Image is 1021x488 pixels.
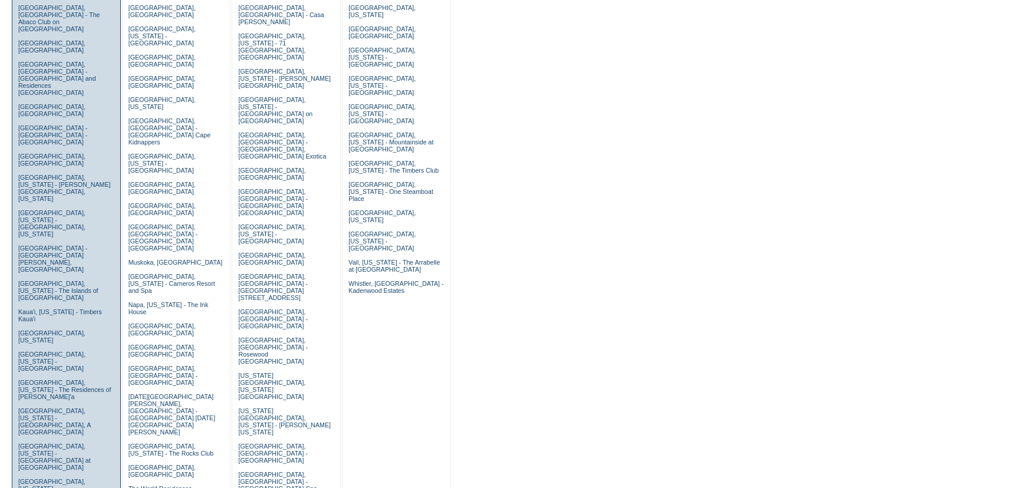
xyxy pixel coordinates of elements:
[238,167,305,181] a: [GEOGRAPHIC_DATA], [GEOGRAPHIC_DATA]
[18,174,111,202] a: [GEOGRAPHIC_DATA], [US_STATE] - [PERSON_NAME][GEOGRAPHIC_DATA], [US_STATE]
[18,443,91,471] a: [GEOGRAPHIC_DATA], [US_STATE] - [GEOGRAPHIC_DATA] at [GEOGRAPHIC_DATA]
[348,230,416,252] a: [GEOGRAPHIC_DATA], [US_STATE] - [GEOGRAPHIC_DATA]
[238,252,305,266] a: [GEOGRAPHIC_DATA], [GEOGRAPHIC_DATA]
[18,4,100,32] a: [GEOGRAPHIC_DATA], [GEOGRAPHIC_DATA] - The Abaco Club on [GEOGRAPHIC_DATA]
[129,322,196,337] a: [GEOGRAPHIC_DATA], [GEOGRAPHIC_DATA]
[129,464,196,478] a: [GEOGRAPHIC_DATA], [GEOGRAPHIC_DATA]
[129,117,210,146] a: [GEOGRAPHIC_DATA], [GEOGRAPHIC_DATA] - [GEOGRAPHIC_DATA] Cape Kidnappers
[18,351,85,372] a: [GEOGRAPHIC_DATA], [US_STATE] - [GEOGRAPHIC_DATA]
[348,181,433,202] a: [GEOGRAPHIC_DATA], [US_STATE] - One Steamboat Place
[129,365,197,386] a: [GEOGRAPHIC_DATA], [GEOGRAPHIC_DATA] - [GEOGRAPHIC_DATA]
[238,131,326,160] a: [GEOGRAPHIC_DATA], [GEOGRAPHIC_DATA] - [GEOGRAPHIC_DATA], [GEOGRAPHIC_DATA] Exotica
[129,301,209,315] a: Napa, [US_STATE] - The Ink House
[18,329,85,344] a: [GEOGRAPHIC_DATA], [US_STATE]
[129,75,196,89] a: [GEOGRAPHIC_DATA], [GEOGRAPHIC_DATA]
[238,443,307,464] a: [GEOGRAPHIC_DATA], [GEOGRAPHIC_DATA] - [GEOGRAPHIC_DATA]
[18,103,85,117] a: [GEOGRAPHIC_DATA], [GEOGRAPHIC_DATA]
[348,4,416,18] a: [GEOGRAPHIC_DATA], [US_STATE]
[129,273,215,294] a: [GEOGRAPHIC_DATA], [US_STATE] - Carneros Resort and Spa
[348,259,440,273] a: Vail, [US_STATE] - The Arrabelle at [GEOGRAPHIC_DATA]
[348,25,416,39] a: [GEOGRAPHIC_DATA], [GEOGRAPHIC_DATA]
[129,259,222,266] a: Muskoka, [GEOGRAPHIC_DATA]
[348,280,443,294] a: Whistler, [GEOGRAPHIC_DATA] - Kadenwood Estates
[348,131,433,153] a: [GEOGRAPHIC_DATA], [US_STATE] - Mountainside at [GEOGRAPHIC_DATA]
[129,202,196,216] a: [GEOGRAPHIC_DATA], [GEOGRAPHIC_DATA]
[238,32,305,61] a: [GEOGRAPHIC_DATA], [US_STATE] - 71 [GEOGRAPHIC_DATA], [GEOGRAPHIC_DATA]
[18,124,87,146] a: [GEOGRAPHIC_DATA] - [GEOGRAPHIC_DATA] - [GEOGRAPHIC_DATA]
[18,379,111,400] a: [GEOGRAPHIC_DATA], [US_STATE] - The Residences of [PERSON_NAME]'a
[18,280,98,301] a: [GEOGRAPHIC_DATA], [US_STATE] - The Islands of [GEOGRAPHIC_DATA]
[129,153,196,174] a: [GEOGRAPHIC_DATA], [US_STATE] - [GEOGRAPHIC_DATA]
[238,223,305,245] a: [GEOGRAPHIC_DATA], [US_STATE] - [GEOGRAPHIC_DATA]
[18,245,87,273] a: [GEOGRAPHIC_DATA] - [GEOGRAPHIC_DATA][PERSON_NAME], [GEOGRAPHIC_DATA]
[129,344,196,358] a: [GEOGRAPHIC_DATA], [GEOGRAPHIC_DATA]
[129,393,215,436] a: [DATE][GEOGRAPHIC_DATA][PERSON_NAME], [GEOGRAPHIC_DATA] - [GEOGRAPHIC_DATA] [DATE][GEOGRAPHIC_DAT...
[129,25,196,47] a: [GEOGRAPHIC_DATA], [US_STATE] - [GEOGRAPHIC_DATA]
[348,103,416,124] a: [GEOGRAPHIC_DATA], [US_STATE] - [GEOGRAPHIC_DATA]
[238,372,305,400] a: [US_STATE][GEOGRAPHIC_DATA], [US_STATE][GEOGRAPHIC_DATA]
[238,188,307,216] a: [GEOGRAPHIC_DATA], [GEOGRAPHIC_DATA] - [GEOGRAPHIC_DATA] [GEOGRAPHIC_DATA]
[129,443,214,457] a: [GEOGRAPHIC_DATA], [US_STATE] - The Rocks Club
[238,337,307,365] a: [GEOGRAPHIC_DATA], [GEOGRAPHIC_DATA] - Rosewood [GEOGRAPHIC_DATA]
[348,209,416,223] a: [GEOGRAPHIC_DATA], [US_STATE]
[238,407,331,436] a: [US_STATE][GEOGRAPHIC_DATA], [US_STATE] - [PERSON_NAME] [US_STATE]
[238,308,307,329] a: [GEOGRAPHIC_DATA], [GEOGRAPHIC_DATA] - [GEOGRAPHIC_DATA]
[129,54,196,68] a: [GEOGRAPHIC_DATA], [GEOGRAPHIC_DATA]
[129,96,196,110] a: [GEOGRAPHIC_DATA], [US_STATE]
[348,160,439,174] a: [GEOGRAPHIC_DATA], [US_STATE] - The Timbers Club
[348,75,416,96] a: [GEOGRAPHIC_DATA], [US_STATE] - [GEOGRAPHIC_DATA]
[348,47,416,68] a: [GEOGRAPHIC_DATA], [US_STATE] - [GEOGRAPHIC_DATA]
[18,61,96,96] a: [GEOGRAPHIC_DATA], [GEOGRAPHIC_DATA] - [GEOGRAPHIC_DATA] and Residences [GEOGRAPHIC_DATA]
[18,209,85,238] a: [GEOGRAPHIC_DATA], [US_STATE] - [GEOGRAPHIC_DATA], [US_STATE]
[18,39,85,54] a: [GEOGRAPHIC_DATA], [GEOGRAPHIC_DATA]
[18,153,85,167] a: [GEOGRAPHIC_DATA], [GEOGRAPHIC_DATA]
[129,4,196,18] a: [GEOGRAPHIC_DATA], [GEOGRAPHIC_DATA]
[129,181,196,195] a: [GEOGRAPHIC_DATA], [GEOGRAPHIC_DATA]
[18,407,91,436] a: [GEOGRAPHIC_DATA], [US_STATE] - [GEOGRAPHIC_DATA], A [GEOGRAPHIC_DATA]
[238,273,307,301] a: [GEOGRAPHIC_DATA], [GEOGRAPHIC_DATA] - [GEOGRAPHIC_DATA][STREET_ADDRESS]
[238,68,331,89] a: [GEOGRAPHIC_DATA], [US_STATE] - [PERSON_NAME][GEOGRAPHIC_DATA]
[129,223,197,252] a: [GEOGRAPHIC_DATA], [GEOGRAPHIC_DATA] - [GEOGRAPHIC_DATA] [GEOGRAPHIC_DATA]
[18,308,102,322] a: Kaua'i, [US_STATE] - Timbers Kaua'i
[238,4,324,25] a: [GEOGRAPHIC_DATA], [GEOGRAPHIC_DATA] - Casa [PERSON_NAME]
[238,96,312,124] a: [GEOGRAPHIC_DATA], [US_STATE] - [GEOGRAPHIC_DATA] on [GEOGRAPHIC_DATA]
